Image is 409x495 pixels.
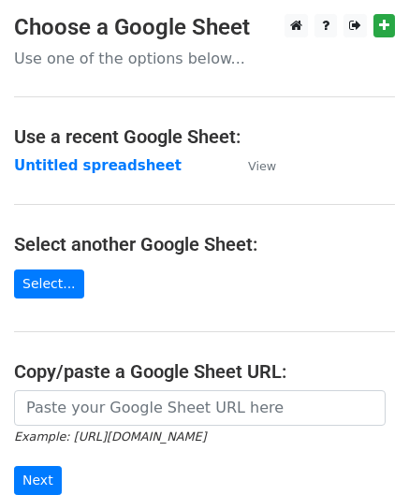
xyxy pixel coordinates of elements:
input: Paste your Google Sheet URL here [14,390,386,426]
a: Select... [14,269,84,298]
small: View [248,159,276,173]
h4: Use a recent Google Sheet: [14,125,395,148]
h4: Select another Google Sheet: [14,233,395,255]
input: Next [14,466,62,495]
p: Use one of the options below... [14,49,395,68]
a: Untitled spreadsheet [14,157,182,174]
a: View [229,157,276,174]
small: Example: [URL][DOMAIN_NAME] [14,429,206,444]
h3: Choose a Google Sheet [14,14,395,41]
h4: Copy/paste a Google Sheet URL: [14,360,395,383]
